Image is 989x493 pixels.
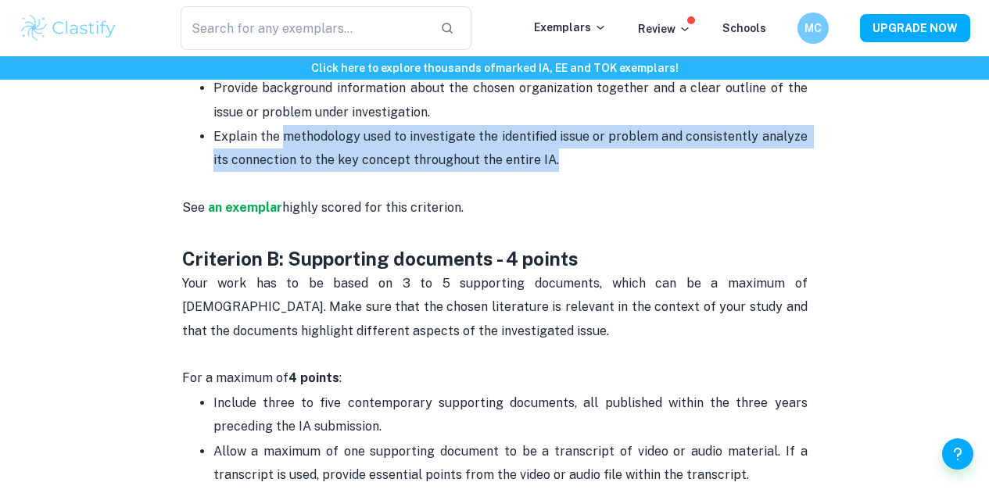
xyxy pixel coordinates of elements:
input: Search for any exemplars... [181,6,428,50]
p: Exemplars [534,19,607,36]
p: Review [638,20,691,38]
span: Include three to five contemporary supporting documents, all published within the three years pre... [213,395,811,434]
span: highly scored for this criterion. [282,200,464,215]
img: Clastify logo [19,13,118,44]
span: Provide background information about the chosen organization together and a clear outline of the ... [213,80,811,119]
h6: Click here to explore thousands of marked IA, EE and TOK exemplars ! [3,59,986,77]
span: Your work has to be based on 3 to 5 supporting documents, which can be a maximum of [DEMOGRAPHIC_... [182,276,811,338]
span: Allow a maximum of one supporting document to be a transcript of video or audio material. If a tr... [213,444,811,482]
span: See [182,200,208,215]
button: MC [797,13,829,44]
a: an exemplar [208,200,282,215]
button: Help and Feedback [942,438,973,470]
h6: MC [804,20,822,37]
button: UPGRADE NOW [860,14,970,42]
span: For a maximum of : [182,370,342,385]
a: Schools [722,22,766,34]
strong: 4 points [288,370,339,385]
span: Explain the methodology used to investigate the identified issue or problem and consistently anal... [213,129,811,167]
strong: Criterion B: Supporting documents - 4 points [182,248,579,270]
